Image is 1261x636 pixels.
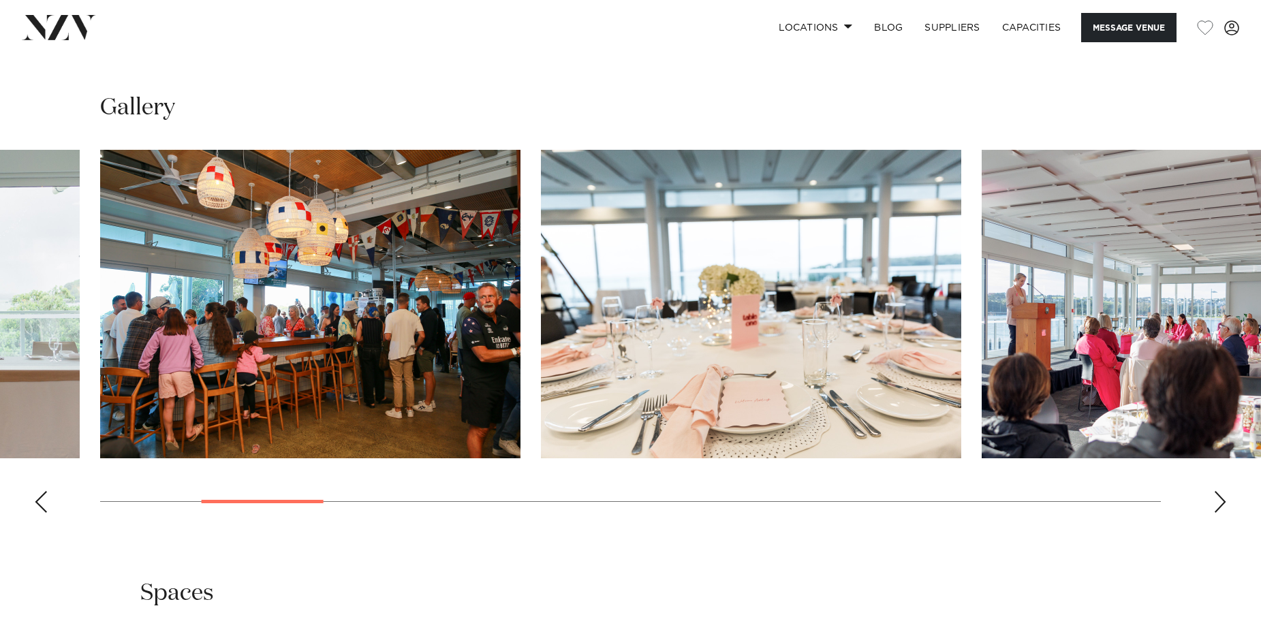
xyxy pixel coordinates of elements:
[100,150,520,458] swiper-slide: 3 / 21
[991,13,1072,42] a: Capacities
[863,13,914,42] a: BLOG
[914,13,991,42] a: SUPPLIERS
[768,13,863,42] a: Locations
[541,150,961,458] swiper-slide: 4 / 21
[22,15,96,39] img: nzv-logo.png
[100,93,175,123] h2: Gallery
[1081,13,1177,42] button: Message Venue
[140,578,214,609] h2: Spaces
